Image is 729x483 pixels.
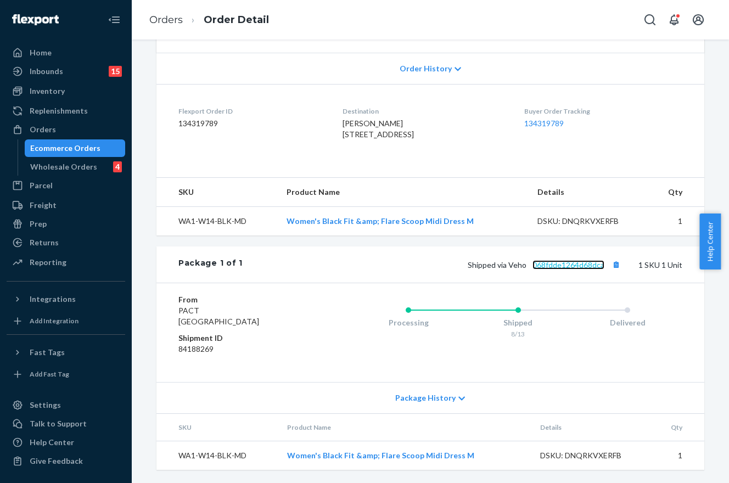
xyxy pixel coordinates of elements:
div: Inbounds [30,66,63,77]
a: Add Fast Tag [7,366,125,383]
div: 15 [109,66,122,77]
th: Qty [652,414,704,441]
div: DSKU: DNQRKVXERFB [540,450,643,461]
td: 1 [652,441,704,470]
div: Help Center [30,437,74,448]
a: Order Detail [204,14,269,26]
a: Help Center [7,434,125,451]
a: Reporting [7,254,125,271]
a: 068fdde1264d68dca [532,260,604,269]
span: Package History [395,392,456,403]
a: Women's Black Fit &amp; Flare Scoop Midi Dress M [287,451,474,460]
div: Fast Tags [30,347,65,358]
div: Add Fast Tag [30,369,69,379]
button: Open Search Box [639,9,661,31]
div: Wholesale Orders [30,161,97,172]
a: Orders [7,121,125,138]
div: Talk to Support [30,418,87,429]
a: Inbounds15 [7,63,125,80]
div: Replenishments [30,105,88,116]
button: Help Center [699,214,721,269]
div: Orders [30,124,56,135]
div: 4 [113,161,122,172]
button: Open account menu [687,9,709,31]
th: Details [531,414,652,441]
div: Returns [30,237,59,248]
button: Open notifications [663,9,685,31]
a: Settings [7,396,125,414]
a: Freight [7,196,125,214]
a: Home [7,44,125,61]
dt: Flexport Order ID [178,106,325,116]
span: [PERSON_NAME] [STREET_ADDRESS] [343,119,414,139]
th: Qty [649,178,704,207]
a: 134319789 [524,119,564,128]
div: Reporting [30,257,66,268]
a: Prep [7,215,125,233]
div: Package 1 of 1 [178,257,243,272]
button: Integrations [7,290,125,308]
div: Shipped [463,317,573,328]
div: Delivered [573,317,682,328]
a: Parcel [7,177,125,194]
a: Ecommerce Orders [25,139,126,157]
div: Integrations [30,294,76,305]
td: WA1-W14-BLK-MD [156,441,278,470]
th: SKU [156,178,278,207]
dd: 134319789 [178,118,325,129]
dt: Destination [343,106,506,116]
button: Give Feedback [7,452,125,470]
a: Replenishments [7,102,125,120]
span: Order History [400,63,452,74]
span: Shipped via Veho [468,260,623,269]
a: Orders [149,14,183,26]
button: Copy tracking number [609,257,623,272]
a: Women's Black Fit &amp; Flare Scoop Midi Dress M [287,216,474,226]
div: Inventory [30,86,65,97]
a: Wholesale Orders4 [25,158,126,176]
a: Talk to Support [7,415,125,433]
div: Parcel [30,180,53,191]
div: DSKU: DNQRKVXERFB [537,216,641,227]
button: Fast Tags [7,344,125,361]
img: Flexport logo [12,14,59,25]
div: Ecommerce Orders [30,143,100,154]
div: Add Integration [30,316,78,325]
th: Product Name [278,178,529,207]
div: 1 SKU 1 Unit [243,257,682,272]
button: Close Navigation [103,9,125,31]
a: Add Integration [7,312,125,330]
div: Freight [30,200,57,211]
th: Product Name [278,414,531,441]
dt: Shipment ID [178,333,310,344]
dt: From [178,294,310,305]
div: Give Feedback [30,456,83,467]
dt: Buyer Order Tracking [524,106,682,116]
div: Home [30,47,52,58]
th: SKU [156,414,278,441]
td: 1 [649,207,704,236]
a: Inventory [7,82,125,100]
dd: 84188269 [178,344,310,355]
span: PACT [GEOGRAPHIC_DATA] [178,306,259,326]
th: Details [529,178,649,207]
div: Prep [30,218,47,229]
div: Processing [354,317,463,328]
ol: breadcrumbs [141,4,278,36]
div: Settings [30,400,61,411]
div: 8/13 [463,329,573,339]
td: WA1-W14-BLK-MD [156,207,278,236]
a: Returns [7,234,125,251]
